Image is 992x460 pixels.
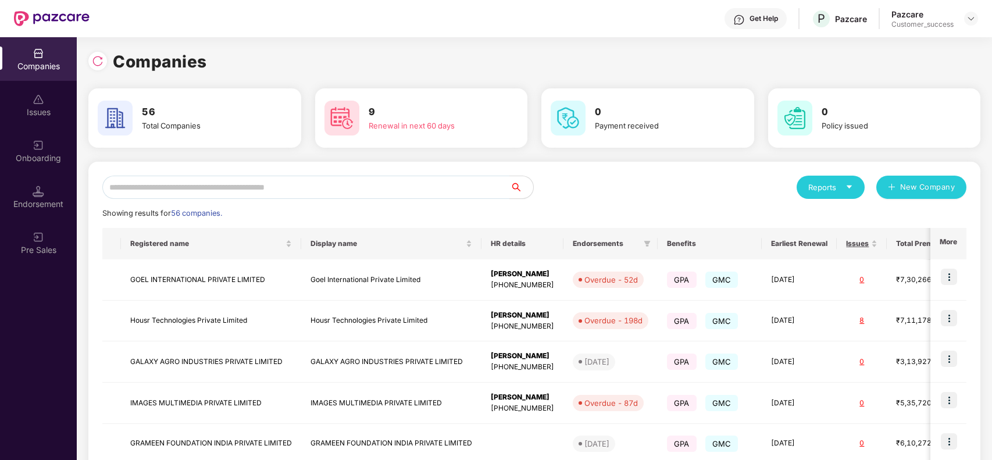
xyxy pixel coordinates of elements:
[491,280,554,291] div: [PHONE_NUMBER]
[33,231,44,243] img: svg+xml;base64,PHN2ZyB3aWR0aD0iMjAiIGhlaWdodD0iMjAiIHZpZXdCb3g9IjAgMCAyMCAyMCIgZmlsbD0ibm9uZSIgeG...
[584,438,609,450] div: [DATE]
[551,101,586,135] img: svg+xml;base64,PHN2ZyB4bWxucz0iaHR0cDovL3d3dy53My5vcmcvMjAwMC9zdmciIHdpZHRoPSI2MCIgaGVpZ2h0PSI2MC...
[142,105,268,120] h3: 56
[491,310,554,321] div: [PERSON_NAME]
[509,176,534,199] button: search
[896,398,954,409] div: ₹5,35,720
[846,274,877,286] div: 0
[14,11,90,26] img: New Pazcare Logo
[121,341,301,383] td: GALAXY AGRO INDUSTRIES PRIVATE LIMITED
[667,436,697,452] span: GPA
[941,392,957,408] img: icon
[102,209,222,217] span: Showing results for
[98,101,133,135] img: svg+xml;base64,PHN2ZyB4bWxucz0iaHR0cDovL3d3dy53My5vcmcvMjAwMC9zdmciIHdpZHRoPSI2MCIgaGVpZ2h0PSI2MC...
[846,356,877,368] div: 0
[888,183,895,192] span: plus
[818,12,825,26] span: P
[777,101,812,135] img: svg+xml;base64,PHN2ZyB4bWxucz0iaHR0cDovL3d3dy53My5vcmcvMjAwMC9zdmciIHdpZHRoPSI2MCIgaGVpZ2h0PSI2MC...
[33,94,44,105] img: svg+xml;base64,PHN2ZyBpZD0iSXNzdWVzX2Rpc2FibGVkIiB4bWxucz0iaHR0cDovL3d3dy53My5vcmcvMjAwMC9zdmciIH...
[595,120,721,131] div: Payment received
[481,228,563,259] th: HR details
[369,105,495,120] h3: 9
[595,105,721,120] h3: 0
[33,48,44,59] img: svg+xml;base64,PHN2ZyBpZD0iQ29tcGFuaWVzIiB4bWxucz0iaHR0cDovL3d3dy53My5vcmcvMjAwMC9zdmciIHdpZHRoPS...
[941,269,957,285] img: icon
[491,321,554,332] div: [PHONE_NUMBER]
[509,183,533,192] span: search
[573,239,639,248] span: Endorsements
[750,14,778,23] div: Get Help
[900,181,955,193] span: New Company
[301,341,481,383] td: GALAXY AGRO INDUSTRIES PRIVATE LIMITED
[641,237,653,251] span: filter
[762,259,837,301] td: [DATE]
[896,438,954,449] div: ₹6,10,272.4
[584,315,643,326] div: Overdue - 198d
[930,228,966,259] th: More
[835,13,867,24] div: Pazcare
[667,313,697,329] span: GPA
[808,181,853,193] div: Reports
[733,14,745,26] img: svg+xml;base64,PHN2ZyBpZD0iSGVscC0zMngzMiIgeG1sbnM9Imh0dHA6Ly93d3cudzMub3JnLzIwMDAvc3ZnIiB3aWR0aD...
[130,239,283,248] span: Registered name
[584,274,638,286] div: Overdue - 52d
[311,239,463,248] span: Display name
[705,313,738,329] span: GMC
[941,310,957,326] img: icon
[891,9,954,20] div: Pazcare
[705,436,738,452] span: GMC
[941,351,957,367] img: icon
[762,301,837,342] td: [DATE]
[846,239,869,248] span: Issues
[33,186,44,197] img: svg+xml;base64,PHN2ZyB3aWR0aD0iMTQuNSIgaGVpZ2h0PSIxNC41IiB2aWV3Qm94PSIwIDAgMTYgMTYiIGZpbGw9Im5vbm...
[301,301,481,342] td: Housr Technologies Private Limited
[644,240,651,247] span: filter
[837,228,887,259] th: Issues
[846,438,877,449] div: 0
[667,354,697,370] span: GPA
[121,301,301,342] td: Housr Technologies Private Limited
[896,315,954,326] div: ₹7,11,178.92
[846,315,877,326] div: 8
[584,397,638,409] div: Overdue - 87d
[491,392,554,403] div: [PERSON_NAME]
[491,362,554,373] div: [PHONE_NUMBER]
[369,120,495,131] div: Renewal in next 60 days
[705,395,738,411] span: GMC
[121,259,301,301] td: GOEL INTERNATIONAL PRIVATE LIMITED
[762,341,837,383] td: [DATE]
[121,383,301,424] td: IMAGES MULTIMEDIA PRIVATE LIMITED
[896,239,945,248] span: Total Premium
[584,356,609,368] div: [DATE]
[896,356,954,368] div: ₹3,13,927.2
[92,55,104,67] img: svg+xml;base64,PHN2ZyBpZD0iUmVsb2FkLTMyeDMyIiB4bWxucz0iaHR0cDovL3d3dy53My5vcmcvMjAwMC9zdmciIHdpZH...
[846,398,877,409] div: 0
[705,272,738,288] span: GMC
[301,228,481,259] th: Display name
[121,228,301,259] th: Registered name
[822,120,948,131] div: Policy issued
[324,101,359,135] img: svg+xml;base64,PHN2ZyB4bWxucz0iaHR0cDovL3d3dy53My5vcmcvMjAwMC9zdmciIHdpZHRoPSI2MCIgaGVpZ2h0PSI2MC...
[113,49,207,74] h1: Companies
[301,259,481,301] td: Goel International Private Limited
[301,383,481,424] td: IMAGES MULTIMEDIA PRIVATE LIMITED
[142,120,268,131] div: Total Companies
[822,105,948,120] h3: 0
[667,272,697,288] span: GPA
[171,209,222,217] span: 56 companies.
[491,351,554,362] div: [PERSON_NAME]
[762,383,837,424] td: [DATE]
[705,354,738,370] span: GMC
[896,274,954,286] div: ₹7,30,266.6
[33,140,44,151] img: svg+xml;base64,PHN2ZyB3aWR0aD0iMjAiIGhlaWdodD0iMjAiIHZpZXdCb3g9IjAgMCAyMCAyMCIgZmlsbD0ibm9uZSIgeG...
[891,20,954,29] div: Customer_success
[887,228,964,259] th: Total Premium
[762,228,837,259] th: Earliest Renewal
[845,183,853,191] span: caret-down
[658,228,762,259] th: Benefits
[941,433,957,450] img: icon
[491,403,554,414] div: [PHONE_NUMBER]
[876,176,966,199] button: plusNew Company
[966,14,976,23] img: svg+xml;base64,PHN2ZyBpZD0iRHJvcGRvd24tMzJ4MzIiIHhtbG5zPSJodHRwOi8vd3d3LnczLm9yZy8yMDAwL3N2ZyIgd2...
[667,395,697,411] span: GPA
